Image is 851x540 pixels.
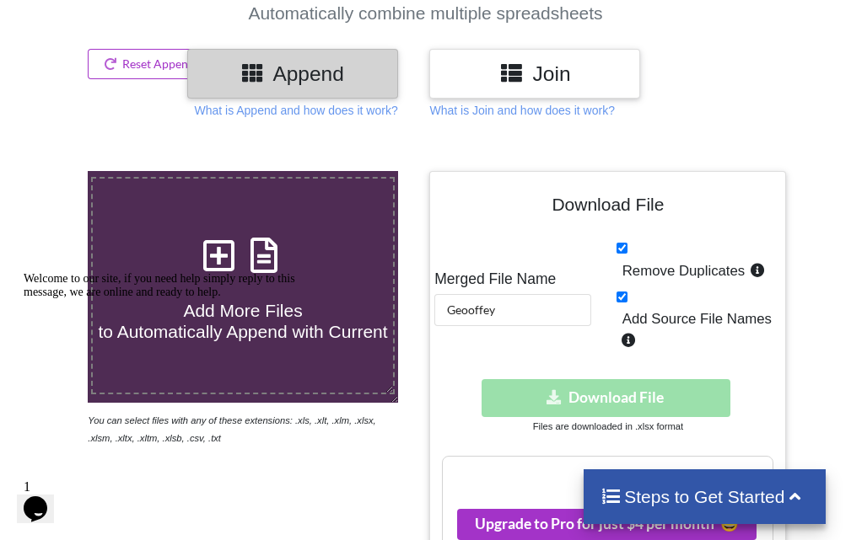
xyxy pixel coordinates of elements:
[7,7,278,33] span: Welcome to our site, if you need help simply reply to this message, we are online and ready to help.
[98,301,387,341] span: Add More Files to Automatically Append with Current
[533,421,683,431] small: Files are downloaded in .xlsx format
[17,473,71,523] iframe: chat widget
[475,515,739,532] span: Upgrade to Pro for just $4 per month
[457,509,757,540] button: Upgrade to Pro for just $4 per monthsmile
[200,61,385,86] h3: Append
[7,7,310,34] div: Welcome to our site, if you need help simply reply to this message, we are online and ready to help.
[714,515,739,532] span: smile
[434,270,591,288] h5: Merged File Name
[617,263,746,279] span: Remove Duplicates
[442,184,773,232] h4: Download File
[442,61,627,86] h3: Join
[434,294,591,326] input: Enter File Name
[17,265,320,464] iframe: chat widget
[429,102,614,119] p: What is Join and how does it work?
[194,102,397,119] p: What is Append and how does it work?
[601,486,809,507] h4: Steps to Get Started
[88,49,213,79] button: Reset Append
[617,311,772,327] span: Add Source File Names
[443,465,773,484] h3: Your files are more than 1 MB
